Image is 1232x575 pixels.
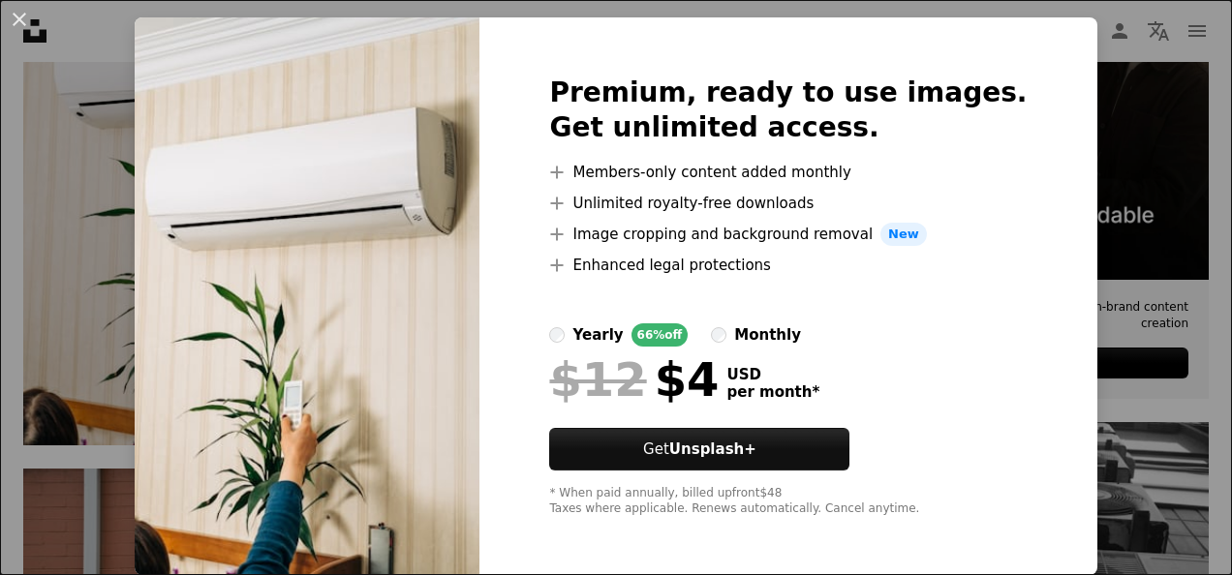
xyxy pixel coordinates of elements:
[549,192,1027,215] li: Unlimited royalty-free downloads
[880,223,927,246] span: New
[669,440,756,458] strong: Unsplash+
[549,428,849,470] button: GetUnsplash+
[726,383,819,401] span: per month *
[631,323,689,347] div: 66% off
[711,327,726,343] input: monthly
[135,17,479,575] img: premium_photo-1679943423706-570c6462f9a4
[549,223,1027,246] li: Image cropping and background removal
[549,486,1027,517] div: * When paid annually, billed upfront $48 Taxes where applicable. Renews automatically. Cancel any...
[549,161,1027,184] li: Members-only content added monthly
[734,323,801,347] div: monthly
[549,327,565,343] input: yearly66%off
[549,76,1027,145] h2: Premium, ready to use images. Get unlimited access.
[572,323,623,347] div: yearly
[549,354,719,405] div: $4
[549,354,646,405] span: $12
[726,366,819,383] span: USD
[549,254,1027,277] li: Enhanced legal protections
